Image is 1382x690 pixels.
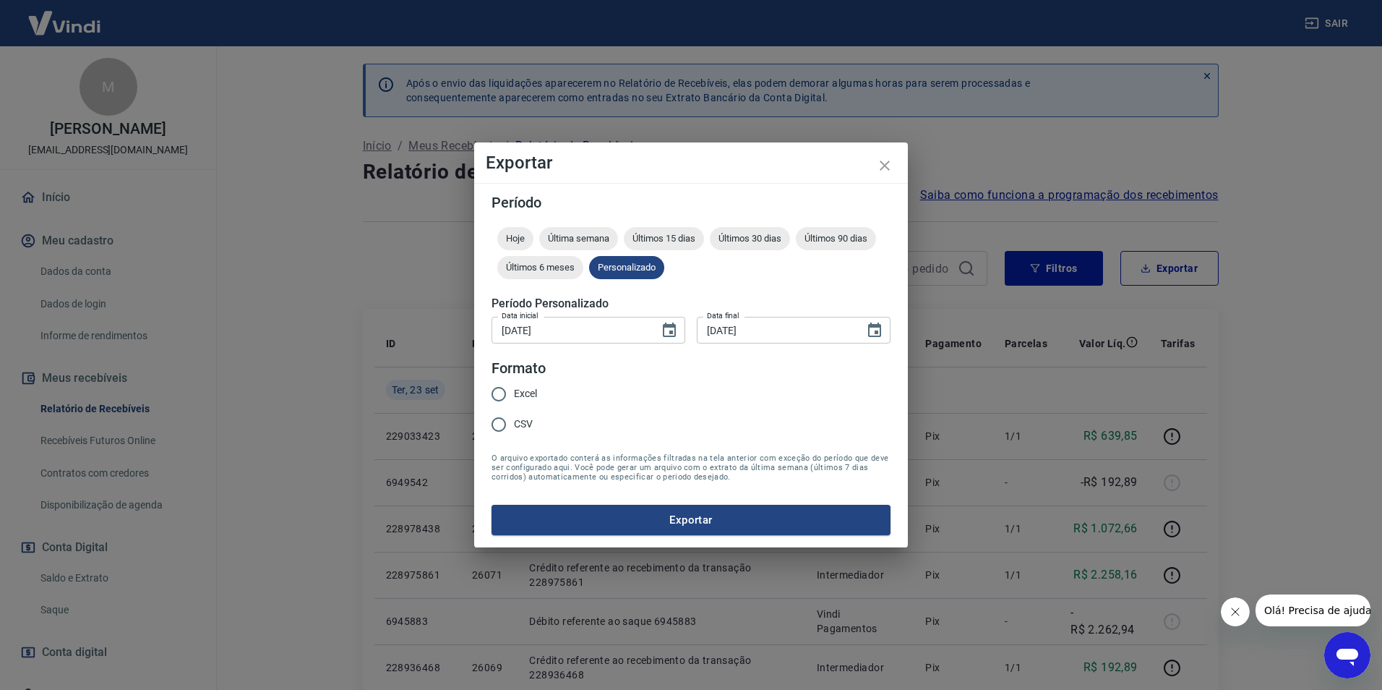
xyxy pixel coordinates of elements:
iframe: Fechar mensagem [1221,597,1250,626]
div: Últimos 6 meses [497,256,583,279]
span: Última semana [539,233,618,244]
button: Choose date, selected date is 23 de set de 2025 [860,316,889,345]
div: Últimos 30 dias [710,227,790,250]
span: Excel [514,386,537,401]
button: Exportar [492,505,890,535]
iframe: Botão para abrir a janela de mensagens [1324,632,1370,678]
label: Data inicial [502,310,538,321]
h5: Período [492,195,890,210]
legend: Formato [492,358,546,379]
span: Hoje [497,233,533,244]
iframe: Mensagem da empresa [1256,595,1370,626]
h4: Exportar [486,154,896,171]
span: Personalizado [589,262,664,273]
div: Hoje [497,227,533,250]
span: Últimos 90 dias [796,233,876,244]
span: Últimos 30 dias [710,233,790,244]
input: DD/MM/YYYY [697,317,854,344]
label: Data final [707,310,739,321]
input: DD/MM/YYYY [492,317,649,344]
h5: Período Personalizado [492,297,890,311]
span: Olá! Precisa de ajuda? [9,10,121,22]
div: Última semana [539,227,618,250]
span: Últimos 15 dias [624,233,704,244]
span: Últimos 6 meses [497,262,583,273]
div: Últimos 90 dias [796,227,876,250]
div: Personalizado [589,256,664,279]
button: Choose date, selected date is 22 de set de 2025 [655,316,684,345]
button: close [867,148,902,183]
div: Últimos 15 dias [624,227,704,250]
span: CSV [514,417,533,432]
span: O arquivo exportado conterá as informações filtradas na tela anterior com exceção do período que ... [492,453,890,482]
